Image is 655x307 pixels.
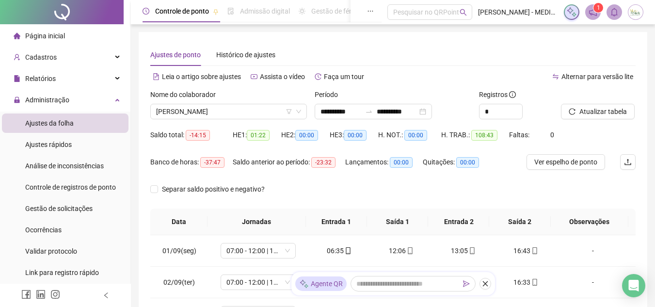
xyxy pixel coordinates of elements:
span: search [460,9,467,16]
span: history [315,73,321,80]
span: lock [14,97,20,103]
span: filter [286,109,292,114]
span: ellipsis [367,8,374,15]
span: instagram [50,290,60,299]
th: Jornadas [208,209,306,235]
span: clock-circle [143,8,149,15]
span: Validar protocolo [25,247,77,255]
span: Cadastros [25,53,57,61]
span: [PERSON_NAME] - MEDIC WORK SAÚDE OCUPACIONAL [478,7,558,17]
div: 12:06 [378,245,425,256]
span: -23:32 [311,157,335,168]
span: left [103,292,110,299]
div: 16:43 [502,245,549,256]
span: upload [624,158,632,166]
div: Agente QR [295,276,347,291]
div: H. NOT.: [378,129,441,141]
img: 72833 [628,5,643,19]
th: Observações [551,209,628,235]
div: - [564,277,622,288]
span: Faltas: [509,131,531,139]
span: Assista o vídeo [260,73,305,81]
span: Página inicial [25,32,65,40]
span: send [463,280,470,287]
span: linkedin [36,290,46,299]
span: 01:22 [247,130,270,141]
div: 16:33 [502,277,549,288]
span: info-circle [509,91,516,98]
div: 13:05 [440,245,487,256]
span: Link para registro rápido [25,269,99,276]
span: Análise de inconsistências [25,162,104,170]
img: sparkle-icon.fc2bf0ac1784a2077858766a79e2daf3.svg [566,7,577,17]
span: facebook [21,290,31,299]
sup: 1 [593,3,603,13]
span: Gestão de solicitações [25,205,93,212]
span: 1 [597,4,600,11]
img: sparkle-icon.fc2bf0ac1784a2077858766a79e2daf3.svg [299,279,309,289]
span: down [296,109,302,114]
span: file-done [227,8,234,15]
span: sun [299,8,305,15]
th: Saída 2 [489,209,550,235]
div: Quitações: [423,157,491,168]
span: Controle de ponto [155,7,209,15]
span: mobile [406,247,414,254]
span: 00:00 [344,130,367,141]
span: Separar saldo positivo e negativo? [158,184,269,194]
span: file [14,75,20,82]
span: bell [610,8,619,16]
label: Nome do colaborador [150,89,222,100]
label: Período [315,89,344,100]
span: swap [552,73,559,80]
div: Banco de horas: [150,157,233,168]
span: 07:00 - 12:00 | 13:00 - 17:00 [226,243,290,258]
span: Histórico de ajustes [216,51,275,59]
span: Ver espelho de ponto [534,157,597,167]
span: Ajustes rápidos [25,141,72,148]
span: 0 [550,131,554,139]
span: Atualizar tabela [579,106,627,117]
span: mobile [468,247,476,254]
span: reload [569,108,575,115]
div: Saldo total: [150,129,233,141]
span: Controle de registros de ponto [25,183,116,191]
span: -14:15 [186,130,210,141]
th: Entrada 2 [428,209,489,235]
span: 00:00 [390,157,413,168]
span: Leia o artigo sobre ajustes [162,73,241,81]
div: HE 1: [233,129,281,141]
div: Open Intercom Messenger [622,274,645,297]
span: mobile [530,279,538,286]
th: Saída 1 [367,209,428,235]
span: swap-right [365,108,373,115]
span: Faça um tour [324,73,364,81]
span: -37:47 [200,157,224,168]
span: Ajustes de ponto [150,51,201,59]
div: HE 2: [281,129,330,141]
div: HE 3: [330,129,378,141]
span: notification [589,8,597,16]
span: Gestão de férias [311,7,360,15]
div: 06:35 [316,245,363,256]
button: Atualizar tabela [561,104,635,119]
button: Ver espelho de ponto [527,154,605,170]
span: Admissão digital [240,7,290,15]
span: Registros [479,89,516,100]
span: home [14,32,20,39]
span: ANNA CLARA MORAIS DE ALMEIDA [156,104,301,119]
span: Alternar para versão lite [561,73,633,81]
span: close [482,280,489,287]
span: mobile [530,247,538,254]
span: user-add [14,54,20,61]
th: Data [150,209,208,235]
span: youtube [251,73,257,80]
span: to [365,108,373,115]
span: Ocorrências [25,226,62,234]
span: 00:00 [456,157,479,168]
span: file-text [153,73,160,80]
span: 02/09(ter) [163,278,195,286]
span: mobile [344,247,351,254]
span: Ajustes da folha [25,119,74,127]
span: 108:43 [471,130,497,141]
